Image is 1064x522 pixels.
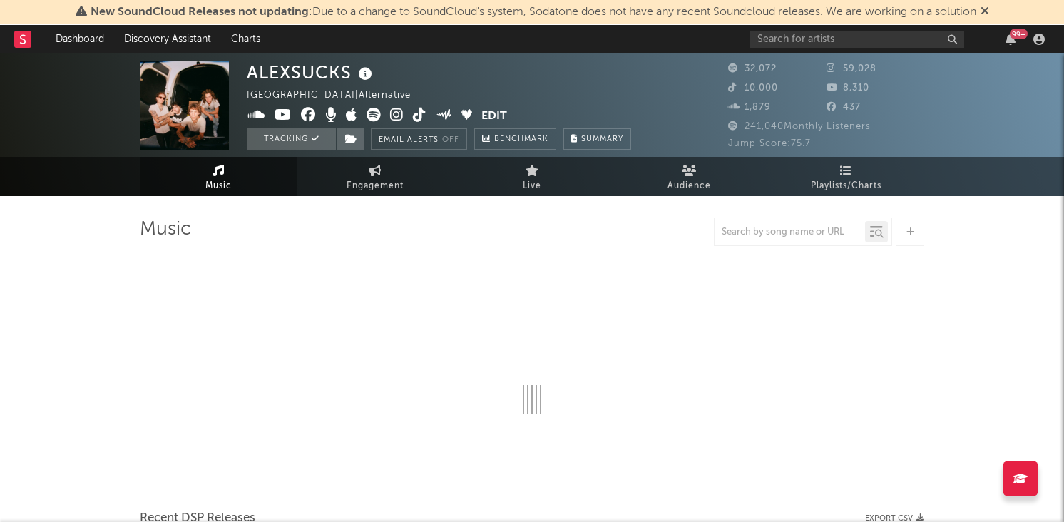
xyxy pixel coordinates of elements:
span: Audience [667,178,711,195]
em: Off [442,136,459,144]
div: [GEOGRAPHIC_DATA] | Alternative [247,87,427,104]
a: Dashboard [46,25,114,53]
span: : Due to a change to SoundCloud's system, Sodatone does not have any recent Soundcloud releases. ... [91,6,976,18]
button: Edit [481,108,507,126]
a: Discovery Assistant [114,25,221,53]
span: Jump Score: 75.7 [728,139,811,148]
a: Music [140,157,297,196]
button: Email AlertsOff [371,128,467,150]
span: Engagement [347,178,404,195]
div: 99 + [1010,29,1028,39]
button: 99+ [1006,34,1016,45]
span: 59,028 [827,64,876,73]
span: 8,310 [827,83,869,93]
span: Playlists/Charts [811,178,881,195]
span: 241,040 Monthly Listeners [728,122,871,131]
span: 10,000 [728,83,778,93]
div: ALEXSUCKS [247,61,376,84]
span: 1,879 [728,103,771,112]
span: Summary [581,135,623,143]
button: Summary [563,128,631,150]
span: 32,072 [728,64,777,73]
span: Benchmark [494,131,548,148]
button: Tracking [247,128,336,150]
input: Search by song name or URL [715,227,865,238]
span: Live [523,178,541,195]
a: Live [454,157,610,196]
a: Playlists/Charts [767,157,924,196]
a: Charts [221,25,270,53]
a: Audience [610,157,767,196]
span: New SoundCloud Releases not updating [91,6,309,18]
span: Dismiss [981,6,989,18]
a: Engagement [297,157,454,196]
span: 437 [827,103,861,112]
span: Music [205,178,232,195]
input: Search for artists [750,31,964,48]
a: Benchmark [474,128,556,150]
